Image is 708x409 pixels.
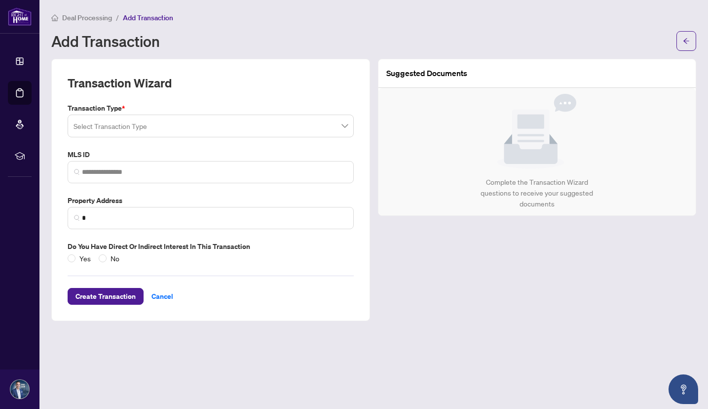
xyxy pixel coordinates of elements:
img: Null State Icon [497,94,576,169]
img: search_icon [74,169,80,175]
span: Deal Processing [62,13,112,22]
img: logo [8,7,32,26]
span: No [107,253,123,264]
span: arrow-left [683,38,690,44]
span: Cancel [151,288,173,304]
label: Property Address [68,195,354,206]
span: Create Transaction [75,288,136,304]
span: Yes [75,253,95,264]
img: Profile Icon [10,380,29,399]
label: Do you have direct or indirect interest in this transaction [68,241,354,252]
h2: Transaction Wizard [68,75,172,91]
span: home [51,14,58,21]
img: search_icon [74,215,80,221]
label: Transaction Type [68,103,354,114]
h1: Add Transaction [51,33,160,49]
button: Cancel [144,288,181,305]
button: Create Transaction [68,288,144,305]
span: Add Transaction [123,13,173,22]
div: Complete the Transaction Wizard questions to receive your suggested documents [470,177,604,209]
article: Suggested Documents [386,67,467,80]
label: MLS ID [68,149,354,160]
button: Open asap [669,374,698,404]
li: / [116,12,119,23]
